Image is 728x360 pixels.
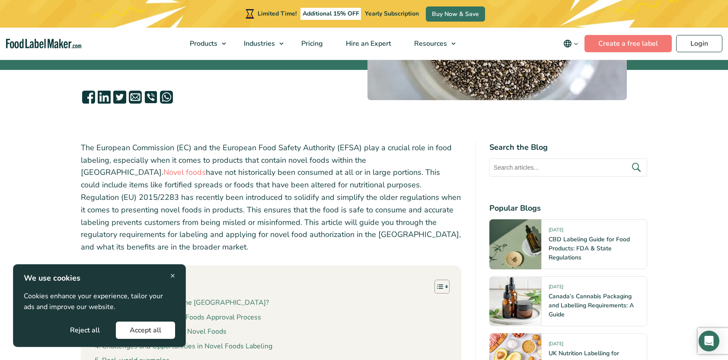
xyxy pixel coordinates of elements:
span: Industries [241,39,276,48]
h4: Popular Blogs [489,202,647,214]
div: Open Intercom Messenger [699,331,719,351]
a: Pricing [290,28,332,60]
span: Resources [412,39,448,48]
p: Cookies enhance your experience, tailor your ads and improve our website. [24,291,175,313]
a: Create a free label [584,35,672,52]
span: Limited Time! [258,9,297,18]
a: Industries [233,28,288,60]
a: CBD Labeling Guide for Food Products: FDA & State Regulations [549,235,630,262]
span: [DATE] [549,341,563,351]
a: Resources [403,28,460,60]
button: Accept all [116,322,175,339]
h4: Search the Blog [489,142,647,153]
span: Additional 15% OFF [300,8,361,20]
span: Products [187,39,218,48]
input: Search articles... [489,158,647,177]
span: Hire an Expert [343,39,392,48]
a: Hire an Expert [335,28,401,60]
span: Yearly Subscription [365,9,419,18]
button: Reject all [56,322,114,339]
p: The European Commission (EC) and the European Food Safety Authority (EFSA) play a crucial role in... [81,142,461,253]
span: Pricing [299,39,324,48]
a: Buy Now & Save [426,6,485,22]
a: Products [179,28,230,60]
span: [DATE] [549,227,563,237]
span: [DATE] [549,284,563,294]
a: Canada’s Cannabis Packaging and Labelling Requirements: A Guide [549,292,634,319]
a: Toggle Table of Content [428,279,447,294]
strong: We use cookies [24,273,80,283]
a: Novel foods [163,167,206,177]
span: × [170,270,175,281]
a: Login [676,35,722,52]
